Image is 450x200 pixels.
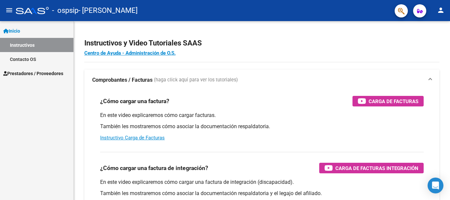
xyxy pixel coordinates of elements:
span: - [PERSON_NAME] [78,3,138,18]
a: Instructivo Carga de Facturas [100,135,165,141]
span: (haga click aquí para ver los tutoriales) [154,76,238,84]
span: Carga de Facturas Integración [335,164,418,172]
p: También les mostraremos cómo asociar la documentación respaldatoria y el legajo del afiliado. [100,190,424,197]
a: Centro de Ayuda - Administración de O.S. [84,50,176,56]
span: Carga de Facturas [369,97,418,105]
mat-icon: menu [5,6,13,14]
span: Inicio [3,27,20,35]
strong: Comprobantes / Facturas [92,76,153,84]
mat-expansion-panel-header: Comprobantes / Facturas (haga click aquí para ver los tutoriales) [84,70,439,91]
h2: Instructivos y Video Tutoriales SAAS [84,37,439,49]
h3: ¿Cómo cargar una factura? [100,97,169,106]
div: Open Intercom Messenger [428,178,443,193]
span: Prestadores / Proveedores [3,70,63,77]
button: Carga de Facturas [352,96,424,106]
p: En este video explicaremos cómo cargar facturas. [100,112,424,119]
p: También les mostraremos cómo asociar la documentación respaldatoria. [100,123,424,130]
mat-icon: person [437,6,445,14]
h3: ¿Cómo cargar una factura de integración? [100,163,208,173]
p: En este video explicaremos cómo cargar una factura de integración (discapacidad). [100,179,424,186]
span: - ospsip [52,3,78,18]
button: Carga de Facturas Integración [319,163,424,173]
